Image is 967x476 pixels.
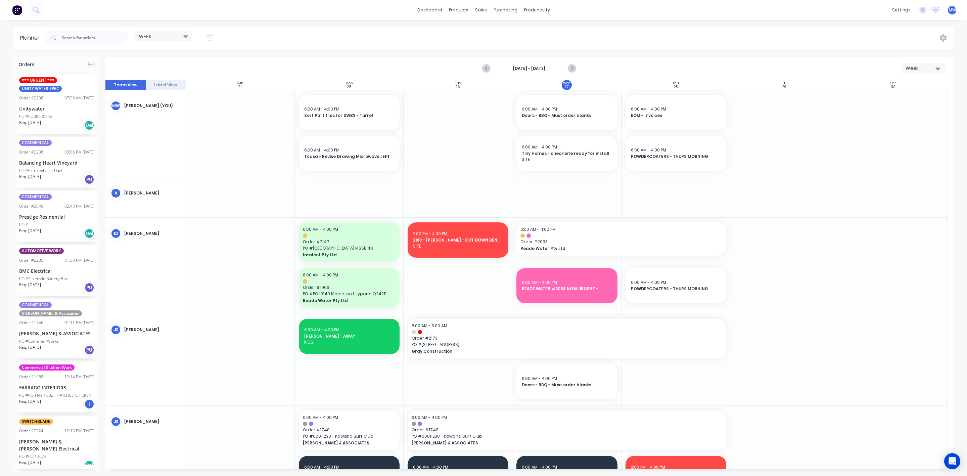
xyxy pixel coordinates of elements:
[673,81,679,85] div: Thu
[412,342,722,348] span: PO # [STREET_ADDRESS]
[303,272,338,278] span: 6:00 AM - 4:00 PM
[522,144,557,150] span: 6:00 AM - 4:00 PM
[631,113,721,119] span: EOM - Invoices
[19,140,52,146] span: COMMERICAL
[303,291,396,297] span: PO # PO-0140 Mapleton Lillypond Q24211
[412,348,691,354] span: Gray Construction
[19,392,92,398] div: PO #PO-FI494-002 - HATCHED CHICKEN
[446,5,472,15] div: products
[565,85,568,89] div: 27
[19,213,94,220] div: Prestige Residential
[304,154,394,160] span: Tcasa - Revise Drawing Microwave LEFT
[19,374,43,380] div: Order # 1968
[522,279,557,285] span: 6:00 AM - 4:00 PM
[19,105,94,112] div: Unitywater
[19,364,75,371] span: Commercial Kitchen Work
[303,285,396,291] span: Order # 1966
[412,323,447,329] span: 6:00 AM - 6:00 AM
[19,168,62,174] div: PO #Extra exhaust Duct
[19,257,43,263] div: Order # 2235
[522,106,557,112] span: 6:00 AM - 4:00 PM
[19,248,64,254] span: AUTOMOTIVE WORK
[902,62,946,74] button: Week
[64,95,94,101] div: 07:56 AM [DATE]
[304,339,394,345] span: KIDS
[124,327,180,333] div: [PERSON_NAME]
[674,85,678,89] div: 28
[631,464,665,470] span: 2:00 PM - 4:00 PM
[124,419,180,425] div: [PERSON_NAME]
[413,231,447,236] span: 2:00 PM - 4:00 PM
[303,433,396,439] span: PO # 00011230 - Kawana Surf Club
[20,34,43,42] div: Planner
[111,417,121,427] div: JS
[124,103,180,109] div: [PERSON_NAME] (You)
[84,399,94,409] div: I
[64,320,94,326] div: 01:11 PM [DATE]
[84,460,94,470] div: Del
[84,345,94,355] div: PU
[19,203,43,209] div: Order # 2046
[111,101,121,111] div: MW
[238,85,242,89] div: 24
[19,86,62,92] span: UNITY WATER SPEC
[455,81,461,85] div: Tue
[303,252,386,258] span: Intalect Pty Ltd
[413,243,503,249] span: SITE
[19,384,94,391] div: FARRAGO INTERIORS
[19,320,43,326] div: Order # 1746
[62,31,128,45] input: Search for orders...
[631,286,721,292] span: POWDERCOATERS - THURS MORNING
[19,330,94,337] div: [PERSON_NAME] & ASSOCIATES
[906,65,936,72] div: Week
[19,120,41,126] span: Req. [DATE]
[472,5,490,15] div: sales
[64,257,94,263] div: 01:50 PM [DATE]
[522,464,557,470] span: 6:00 AM - 4:00 PM
[124,190,180,196] div: [PERSON_NAME]
[412,415,447,420] span: 6:00 AM - 4:00 PM
[413,464,448,470] span: 6:00 AM - 4:00 PM
[19,344,41,350] span: Req. [DATE]
[304,113,394,119] span: Sort Part files for SWBS - Turret
[522,157,612,163] span: SITE
[19,398,41,404] span: Req. [DATE]
[303,245,396,251] span: PO # [GEOGRAPHIC_DATA] MSSB 4.3
[304,147,339,153] span: 6:00 AM - 4:00 PM
[19,302,52,308] span: COMMERICAL
[303,239,396,245] span: Order # 2147
[19,174,41,180] span: Req. [DATE]
[303,415,338,420] span: 6:00 AM - 4:00 PM
[304,106,339,112] span: 6:00 AM - 4:00 PM
[303,440,386,446] span: [PERSON_NAME] & ASSOCIATES
[414,5,446,15] a: dashboard
[64,149,94,155] div: 03:06 PM [DATE]
[19,159,94,166] div: Balancing Heart Vineyard
[521,5,553,15] div: productivity
[563,81,570,85] div: Wed
[19,438,94,452] div: [PERSON_NAME] & [PERSON_NAME] Electrical
[19,419,53,425] span: SWITCHBLADE
[412,433,722,439] span: PO # 00011230 - Kawana Surf Club
[19,338,59,344] div: PO #Container Works
[304,333,394,339] span: [PERSON_NAME] - AWAY
[105,80,146,90] button: Team View
[304,327,339,333] span: 6:00 AM - 4:00 PM
[496,66,563,72] strong: [DATE] - [DATE]
[782,81,786,85] div: Fri
[303,298,386,304] span: Reade Water Pty Ltd
[347,85,351,89] div: 25
[64,203,94,209] div: 02:43 PM [DATE]
[522,113,612,119] span: Doors - BBQ - Must order blanks
[19,282,41,288] span: Req. [DATE]
[84,228,94,239] div: Del
[631,279,666,285] span: 6:00 AM - 4:00 PM
[18,61,34,68] span: Orders
[631,154,721,160] span: POWDERCOATERS - THURS MORNING
[84,120,94,130] div: Del
[631,147,666,153] span: 6:00 AM - 4:00 PM
[346,81,353,85] div: Mon
[520,226,556,232] span: 6:00 AM - 4:00 PM
[412,335,722,341] span: Order # 2173
[412,440,691,446] span: [PERSON_NAME] & ASSOCIATES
